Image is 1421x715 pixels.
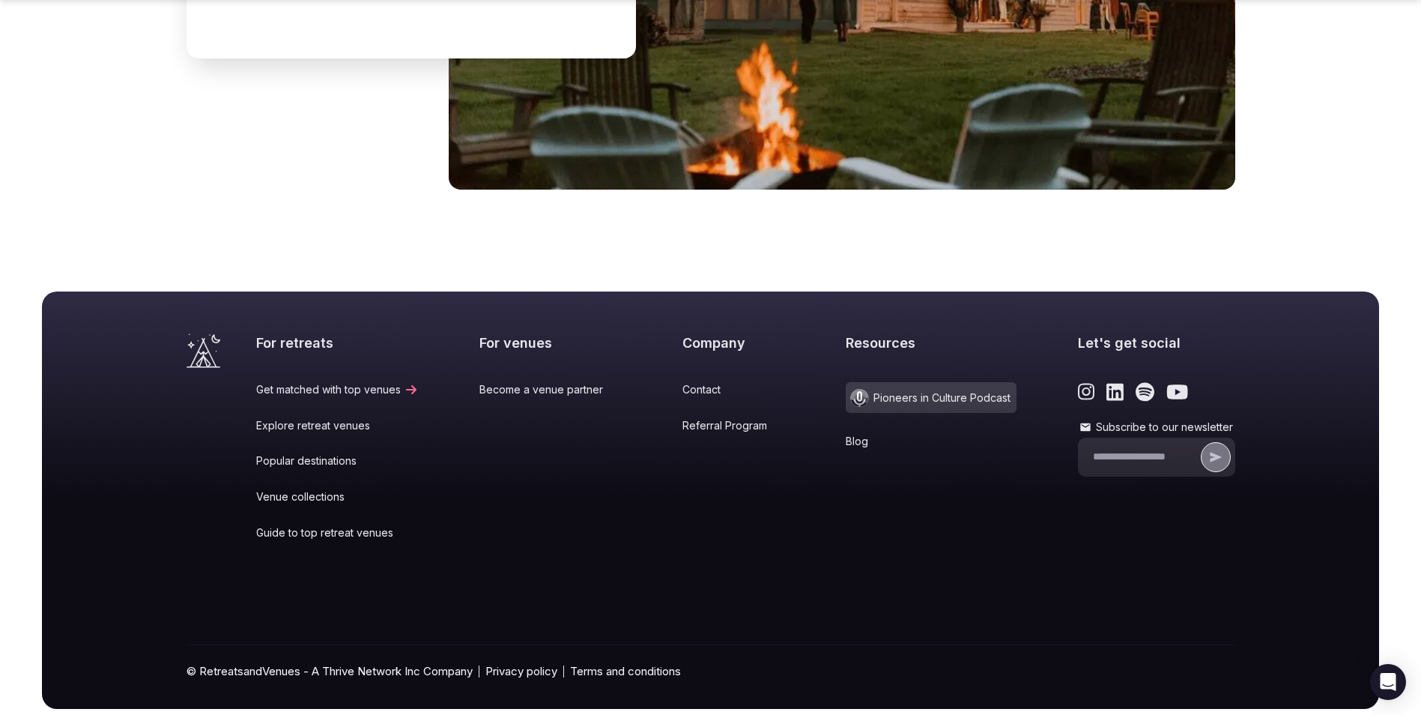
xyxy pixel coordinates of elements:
[846,434,1016,449] a: Blog
[256,418,419,433] a: Explore retreat venues
[256,525,419,540] a: Guide to top retreat venues
[1106,382,1124,402] a: Link to the retreats and venues LinkedIn page
[256,382,419,397] a: Get matched with top venues
[682,382,785,397] a: Contact
[1078,382,1095,402] a: Link to the retreats and venues Instagram page
[846,334,1016,352] h2: Resources
[187,334,220,368] a: Visit the homepage
[682,334,785,352] h2: Company
[846,382,1016,413] a: Pioneers in Culture Podcast
[256,334,419,352] h2: For retreats
[1166,382,1188,402] a: Link to the retreats and venues Youtube page
[682,418,785,433] a: Referral Program
[570,663,681,679] a: Terms and conditions
[1136,382,1154,402] a: Link to the retreats and venues Spotify page
[256,453,419,468] a: Popular destinations
[187,645,1235,709] div: © RetreatsandVenues - A Thrive Network Inc Company
[1078,420,1235,435] label: Subscribe to our newsletter
[1078,334,1235,352] h2: Let's get social
[256,489,419,504] a: Venue collections
[479,334,621,352] h2: For venues
[1370,664,1406,700] div: Open Intercom Messenger
[485,663,557,679] a: Privacy policy
[479,382,621,397] a: Become a venue partner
